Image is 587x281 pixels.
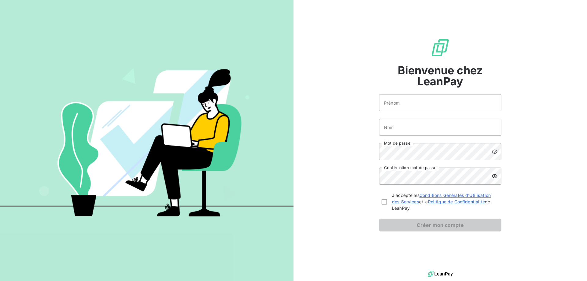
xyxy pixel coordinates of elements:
a: Conditions Générales d'Utilisation des Services [392,193,491,204]
input: placeholder [379,94,501,111]
img: logo [428,269,453,279]
a: Politique de Confidentialité [428,199,485,204]
button: Créer mon compte [379,219,501,231]
input: placeholder [379,119,501,136]
img: logo sigle [430,38,450,57]
span: Bienvenue chez LeanPay [379,65,501,87]
span: J'accepte les et la de LeanPay [392,192,499,211]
